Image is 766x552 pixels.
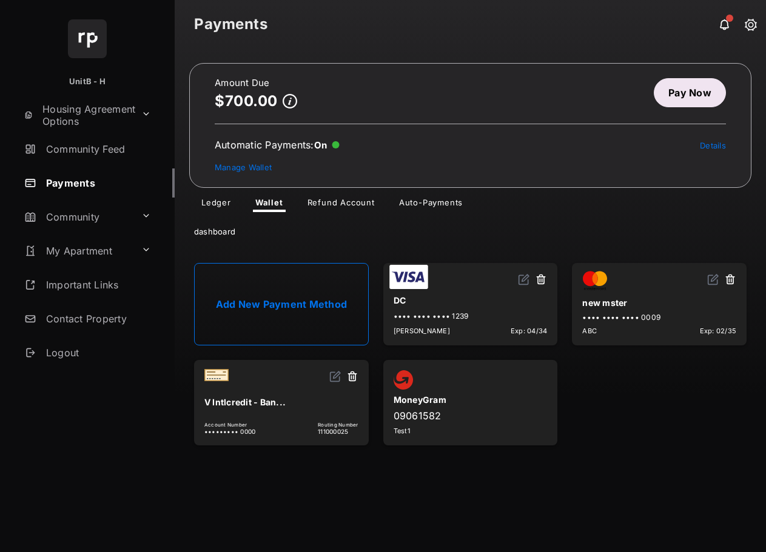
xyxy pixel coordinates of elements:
h2: Amount Due [215,78,297,88]
a: Community [19,202,136,231]
span: Account Number [204,422,255,428]
div: •••• •••• •••• 0009 [582,313,736,322]
span: On [314,139,328,151]
a: Contact Property [19,304,175,333]
div: MoneyGram [394,390,548,410]
span: ABC [582,327,597,335]
span: 111000025 [318,428,358,435]
div: V Intlcredit - Ban... [204,392,358,412]
img: svg+xml;base64,PHN2ZyB2aWV3Qm94PSIwIDAgMjQgMjQiIHdpZHRoPSIxNiIgaGVpZ2h0PSIxNiIgZmlsbD0ibm9uZSIgeG... [329,370,341,382]
img: svg+xml;base64,PHN2ZyB4bWxucz0iaHR0cDovL3d3dy53My5vcmcvMjAwMC9zdmciIHdpZHRoPSI2NCIgaGVpZ2h0PSI2NC... [68,19,107,58]
img: svg+xml;base64,PHN2ZyB2aWV3Qm94PSIwIDAgMjQgMjQiIHdpZHRoPSIxNiIgaGVpZ2h0PSIxNiIgZmlsbD0ibm9uZSIgeG... [518,273,530,285]
a: Logout [19,338,175,367]
span: ••••••••• 0000 [204,428,255,435]
a: Important Links [19,270,156,299]
span: Routing Number [318,422,358,428]
span: Exp: 02/35 [700,327,736,335]
img: svg+xml;base64,PHN2ZyB2aWV3Qm94PSIwIDAgMjQgMjQiIHdpZHRoPSIxNiIgaGVpZ2h0PSIxNiIgZmlsbD0ibm9uZSIgeG... [707,273,719,285]
div: new mster [582,293,736,313]
a: Payments [19,168,175,198]
a: Wallet [246,198,293,212]
a: Refund Account [298,198,385,212]
a: Ledger [192,198,241,212]
a: Auto-Payments [389,198,472,212]
span: [PERSON_NAME] [394,327,450,335]
div: DC [394,290,548,310]
div: •••• •••• •••• 1239 [394,311,548,321]
p: $700.00 [215,93,278,109]
a: Details [700,141,726,150]
a: Housing Agreement Options [19,101,136,130]
p: UnitB - H [69,76,106,88]
span: Exp: 04/34 [511,327,547,335]
a: Add New Payment Method [194,263,369,345]
div: 09061582 [394,410,548,422]
a: Community Feed [19,135,175,164]
div: dashboard [175,212,766,246]
div: Automatic Payments : [215,139,340,151]
span: Test1 [394,427,410,435]
a: Manage Wallet [215,162,272,172]
a: My Apartment [19,236,136,265]
strong: Payments [194,17,267,32]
